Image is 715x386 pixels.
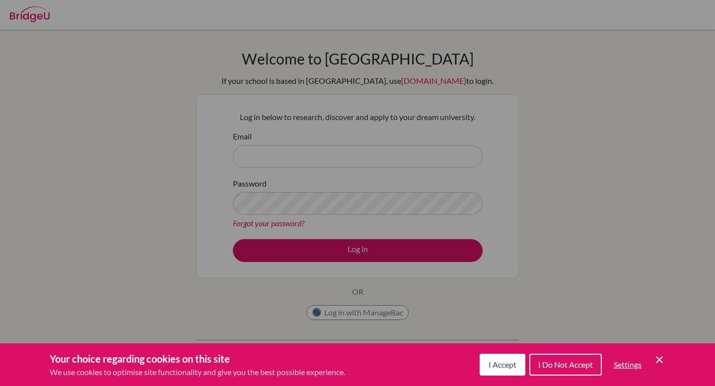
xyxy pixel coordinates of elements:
button: Settings [606,355,649,375]
button: I Accept [480,354,525,376]
h3: Your choice regarding cookies on this site [50,351,345,366]
span: Settings [614,360,642,369]
p: We use cookies to optimise site functionality and give you the best possible experience. [50,366,345,378]
span: I Do Not Accept [538,360,593,369]
span: I Accept [489,360,516,369]
button: Save and close [653,354,665,366]
button: I Do Not Accept [529,354,602,376]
